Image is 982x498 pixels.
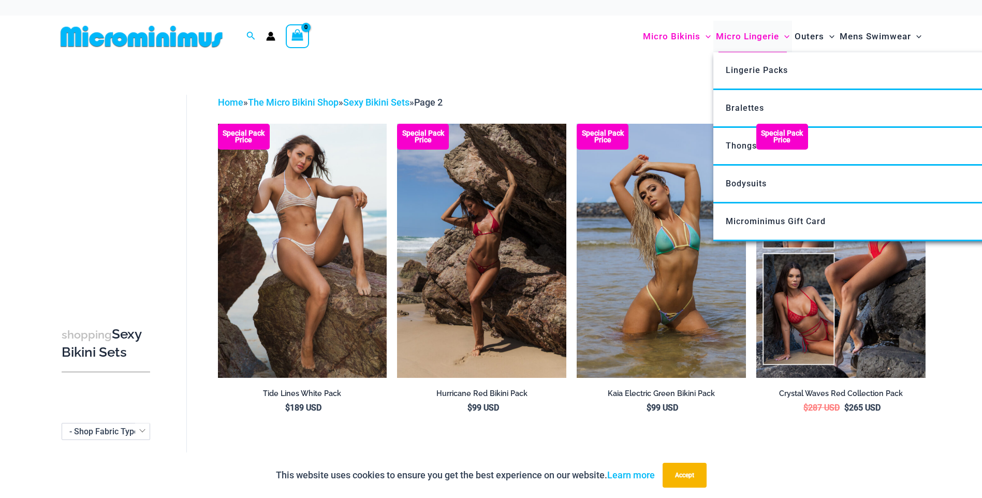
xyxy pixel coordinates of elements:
[713,21,792,52] a: Micro LingerieMenu ToggleMenu Toggle
[640,21,713,52] a: Micro BikinisMenu ToggleMenu Toggle
[397,124,566,377] a: Hurricane Red 3277 Tri Top 4277 Thong Bottom 05 Hurricane Red 3277 Tri Top 4277 Thong Bottom 06Hu...
[218,130,270,143] b: Special Pack Price
[840,23,911,50] span: Mens Swimwear
[663,463,707,488] button: Accept
[577,124,746,377] a: Kaia Electric Green 305 Top 445 Thong 04 Kaia Electric Green 305 Top 445 Thong 05Kaia Electric Gr...
[756,389,926,402] a: Crystal Waves Red Collection Pack
[218,97,243,108] a: Home
[218,124,387,377] a: Tide Lines White 350 Halter Top 470 Thong 05 Tide Lines White 350 Halter Top 470 Thong 03Tide Lin...
[607,470,655,480] a: Learn more
[343,97,409,108] a: Sexy Bikini Sets
[414,97,443,108] span: Page 2
[726,141,757,151] span: Thongs
[756,124,926,377] img: Collection Pack
[795,23,824,50] span: Outers
[397,124,566,377] img: Hurricane Red 3277 Tri Top 4277 Thong Bottom 05
[643,23,700,50] span: Micro Bikinis
[218,97,443,108] span: » » »
[69,427,139,436] span: - Shop Fabric Type
[844,403,881,413] bdi: 265 USD
[577,389,746,402] a: Kaia Electric Green Bikini Pack
[647,403,678,413] bdi: 99 USD
[756,130,808,143] b: Special Pack Price
[397,389,566,402] a: Hurricane Red Bikini Pack
[218,389,387,402] a: Tide Lines White Pack
[824,23,834,50] span: Menu Toggle
[726,216,826,226] span: Microminimus Gift Card
[716,23,779,50] span: Micro Lingerie
[911,23,921,50] span: Menu Toggle
[56,25,227,48] img: MM SHOP LOGO FLAT
[246,30,256,43] a: Search icon link
[467,403,499,413] bdi: 99 USD
[577,130,628,143] b: Special Pack Price
[779,23,789,50] span: Menu Toggle
[248,97,339,108] a: The Micro Bikini Shop
[62,86,155,294] iframe: TrustedSite Certified
[792,21,837,52] a: OutersMenu ToggleMenu Toggle
[700,23,711,50] span: Menu Toggle
[726,65,788,75] span: Lingerie Packs
[647,403,651,413] span: $
[803,403,840,413] bdi: 287 USD
[285,403,321,413] bdi: 189 USD
[577,124,746,377] img: Kaia Electric Green 305 Top 445 Thong 04
[266,32,275,41] a: Account icon link
[218,389,387,399] h2: Tide Lines White Pack
[286,24,310,48] a: View Shopping Cart, empty
[803,403,808,413] span: $
[397,389,566,399] h2: Hurricane Red Bikini Pack
[726,179,767,188] span: Bodysuits
[218,124,387,377] img: Tide Lines White 350 Halter Top 470 Thong 05
[639,19,926,54] nav: Site Navigation
[844,403,849,413] span: $
[62,423,150,440] span: - Shop Fabric Type
[62,326,150,361] h3: Sexy Bikini Sets
[467,403,472,413] span: $
[285,403,290,413] span: $
[62,328,112,341] span: shopping
[577,389,746,399] h2: Kaia Electric Green Bikini Pack
[837,21,924,52] a: Mens SwimwearMenu ToggleMenu Toggle
[756,389,926,399] h2: Crystal Waves Red Collection Pack
[726,103,764,113] span: Bralettes
[397,130,449,143] b: Special Pack Price
[756,124,926,377] a: Collection Pack Crystal Waves 305 Tri Top 4149 Thong 01Crystal Waves 305 Tri Top 4149 Thong 01
[276,467,655,483] p: This website uses cookies to ensure you get the best experience on our website.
